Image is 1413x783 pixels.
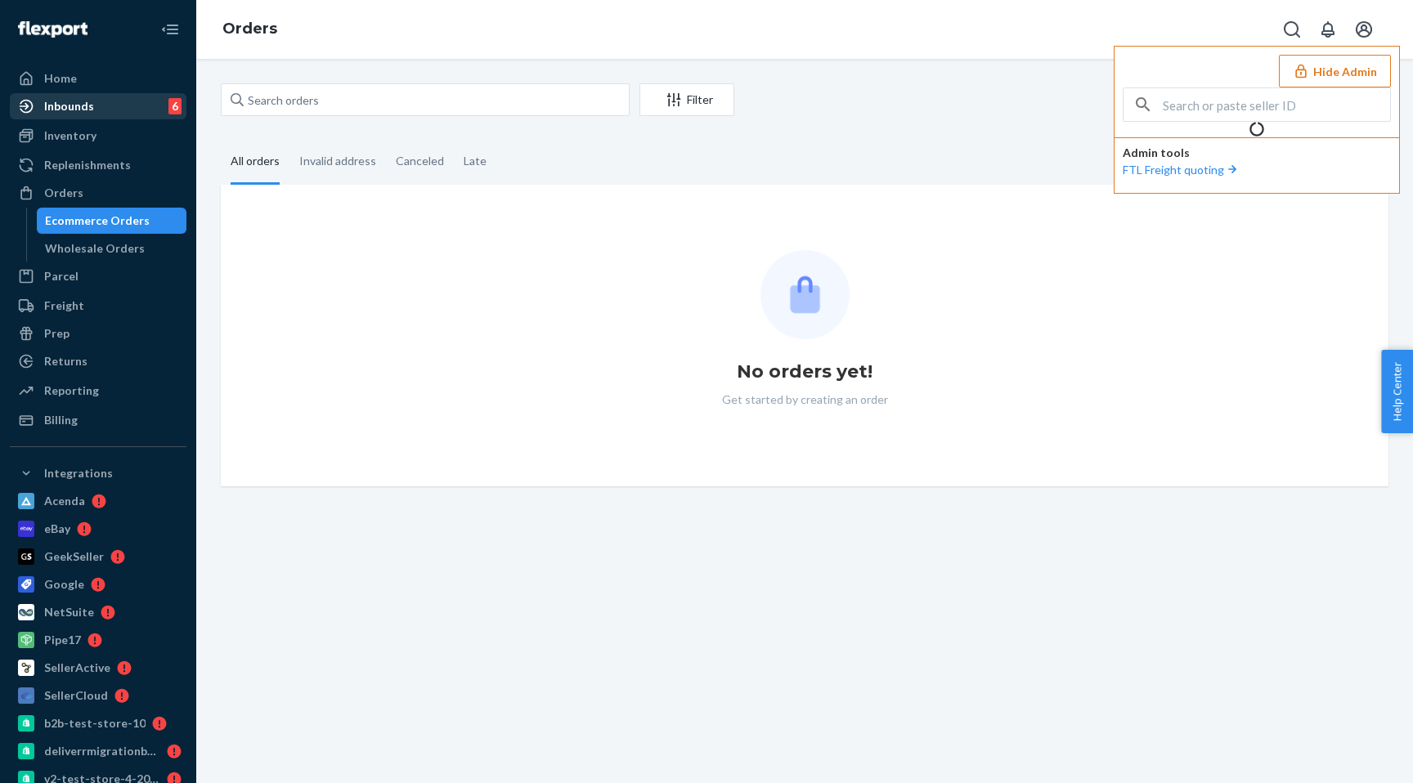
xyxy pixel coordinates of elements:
a: FTL Freight quoting [1123,163,1240,177]
button: Help Center [1381,350,1413,433]
div: Integrations [44,465,113,481]
img: Empty list [760,250,850,339]
a: GeekSeller [10,544,186,570]
a: SellerActive [10,655,186,681]
a: Pipe17 [10,627,186,653]
h1: No orders yet! [737,359,872,385]
a: Ecommerce Orders [37,208,187,234]
div: Ecommerce Orders [45,213,150,229]
div: NetSuite [44,604,94,620]
div: SellerActive [44,660,110,676]
a: eBay [10,516,186,542]
a: deliverrmigrationbasictest [10,738,186,764]
div: Invalid address [299,140,376,182]
div: Parcel [44,268,78,284]
a: Reporting [10,378,186,404]
a: Billing [10,407,186,433]
div: Billing [44,412,78,428]
a: Acenda [10,488,186,514]
div: GeekSeller [44,548,104,565]
div: Acenda [44,493,85,509]
div: Wholesale Orders [45,240,145,257]
a: Parcel [10,263,186,289]
div: Returns [44,353,87,369]
div: Google [44,576,84,593]
a: Prep [10,320,186,347]
a: Returns [10,348,186,374]
div: 6 [168,98,182,114]
img: Flexport logo [18,21,87,38]
div: Home [44,70,77,87]
div: deliverrmigrationbasictest [44,743,160,759]
button: Open notifications [1312,13,1344,46]
a: b2b-test-store-10 [10,710,186,736]
a: Orders [10,180,186,206]
input: Search or paste seller ID [1163,88,1390,121]
div: Orders [44,185,83,201]
p: Admin tools [1123,145,1391,161]
div: Filter [640,92,733,108]
button: Close Navigation [154,13,186,46]
a: Inventory [10,123,186,149]
button: Open Search Box [1276,13,1308,46]
a: Orders [222,20,277,38]
button: Hide Admin [1279,55,1391,87]
div: Reporting [44,383,99,399]
a: Google [10,571,186,597]
div: Inbounds [44,98,94,114]
div: Pipe17 [44,632,81,648]
div: SellerCloud [44,687,108,704]
div: Inventory [44,128,96,144]
button: Open account menu [1348,13,1380,46]
div: Replenishments [44,157,131,173]
button: Filter [639,83,734,116]
a: Inbounds6 [10,93,186,119]
div: b2b-test-store-10 [44,715,146,732]
a: Freight [10,293,186,319]
input: Search orders [221,83,630,116]
div: All orders [231,140,280,185]
div: Prep [44,325,70,342]
a: Home [10,65,186,92]
ol: breadcrumbs [209,6,290,53]
button: Integrations [10,460,186,486]
div: Freight [44,298,84,314]
a: Replenishments [10,152,186,178]
a: SellerCloud [10,682,186,709]
a: Wholesale Orders [37,235,187,262]
div: Canceled [396,140,444,182]
div: eBay [44,521,70,537]
p: Get started by creating an order [722,391,888,408]
a: NetSuite [10,599,186,625]
div: Late [464,140,487,182]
